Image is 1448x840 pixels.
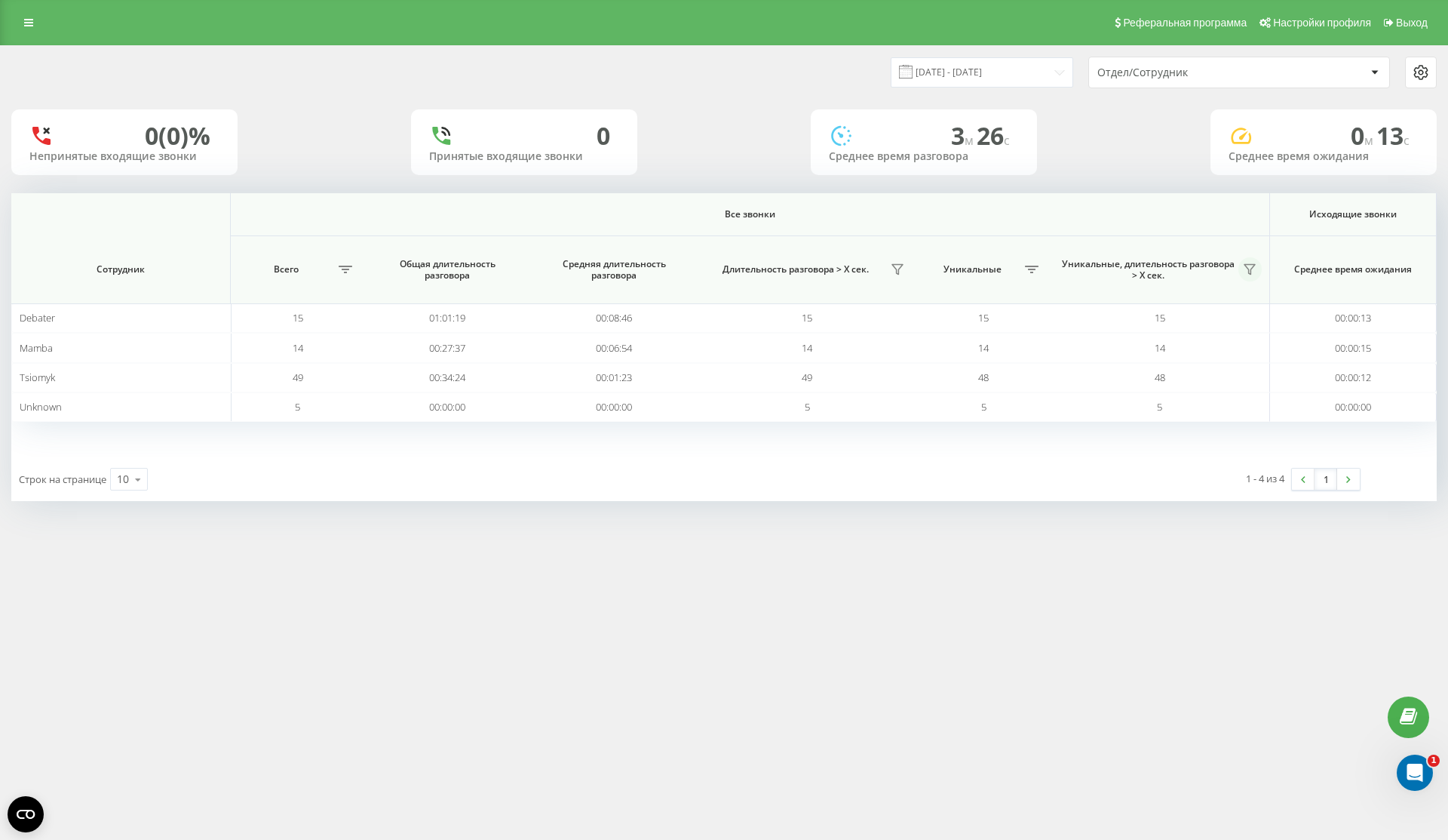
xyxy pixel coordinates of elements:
div: Среднее время ожидания [1229,150,1419,163]
a: 1 [1315,469,1337,490]
span: 48 [978,371,989,384]
span: Выход [1396,17,1428,29]
span: 15 [1155,311,1165,325]
span: Tsiomyk [20,371,55,384]
iframe: Intercom live chat [1397,755,1433,791]
div: Принятые входящие звонки [429,150,619,163]
span: c [1404,132,1410,149]
td: 00:00:00 [1270,392,1437,422]
span: 14 [293,341,303,355]
div: 0 [597,122,610,150]
span: м [965,132,977,149]
td: 00:00:12 [1270,363,1437,392]
span: 49 [802,371,812,384]
span: Общая длительность разговора [379,258,516,282]
span: 1 [1428,755,1440,767]
div: 1 - 4 из 4 [1246,471,1284,486]
span: c [1004,132,1010,149]
span: 15 [978,311,989,325]
span: 49 [293,371,303,384]
span: 48 [1155,371,1165,384]
div: Отдел/Сотрудник [1097,66,1278,79]
div: Непринятые входящие звонки [29,150,219,163]
td: 00:06:54 [531,333,698,362]
span: 5 [295,400,300,414]
span: Реферальная программа [1123,17,1247,29]
span: Строк на странице [19,472,106,486]
td: 00:34:24 [364,363,531,392]
span: 15 [293,311,303,325]
td: 00:00:13 [1270,303,1437,333]
span: 26 [977,119,1010,152]
span: Настройки профиля [1273,17,1371,29]
div: Среднее время разговора [829,150,1019,163]
span: Mamba [20,341,53,355]
span: 14 [802,341,812,355]
span: Средняя длительность разговора [546,258,683,282]
span: 14 [1155,341,1165,355]
span: Debater [20,311,55,325]
span: Уникальные [925,263,1020,275]
span: Среднее время ожидания [1285,263,1421,275]
td: 00:00:15 [1270,333,1437,362]
td: 00:01:23 [531,363,698,392]
span: м [1364,132,1376,149]
td: 01:01:19 [364,303,531,333]
span: Исходящие звонки [1285,208,1421,220]
div: 10 [117,472,129,487]
span: 15 [802,311,812,325]
span: 5 [1157,400,1162,414]
span: Все звонки [290,208,1210,220]
span: Unknown [20,400,62,414]
span: Всего [238,263,334,275]
span: 13 [1376,119,1410,152]
div: 0 (0)% [145,122,210,150]
span: Длительность разговора > Х сек. [705,263,886,275]
span: Сотрудник [29,263,213,275]
span: 14 [978,341,989,355]
span: 5 [981,400,986,414]
span: 0 [1351,119,1376,152]
span: Уникальные, длительность разговора > Х сек. [1058,258,1238,282]
td: 00:27:37 [364,333,531,362]
span: 3 [951,119,977,152]
td: 00:00:00 [531,392,698,422]
td: 00:00:00 [364,392,531,422]
span: 5 [805,400,810,414]
td: 00:08:46 [531,303,698,333]
button: Open CMP widget [8,796,44,832]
